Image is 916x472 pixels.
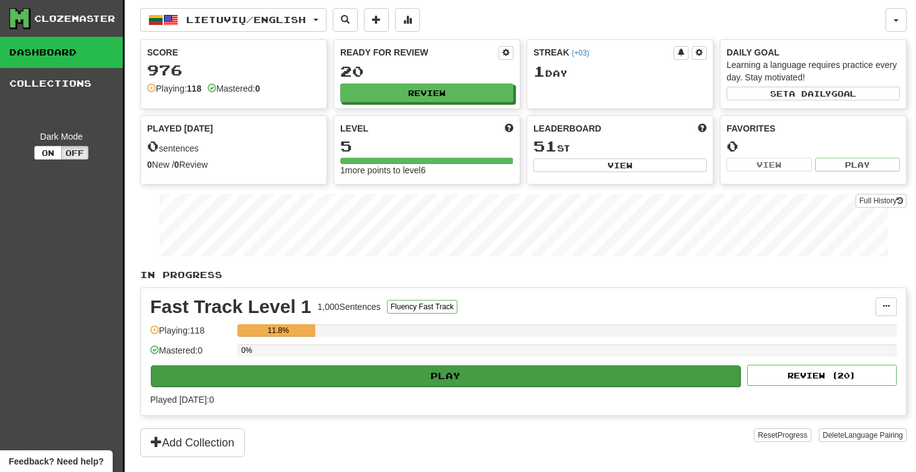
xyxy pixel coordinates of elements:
[754,428,811,442] button: ResetProgress
[147,137,159,155] span: 0
[340,138,513,154] div: 5
[140,428,245,457] button: Add Collection
[147,46,320,59] div: Score
[255,84,260,94] strong: 0
[208,82,260,95] div: Mastered:
[150,395,214,405] span: Played [DATE]: 0
[727,46,900,59] div: Daily Goal
[727,59,900,84] div: Learning a language requires practice every day. Stay motivated!
[533,137,557,155] span: 51
[819,428,907,442] button: DeleteLanguage Pairing
[174,160,179,170] strong: 0
[61,146,88,160] button: Off
[815,158,900,171] button: Play
[147,160,152,170] strong: 0
[34,12,115,25] div: Clozemaster
[140,8,327,32] button: Lietuvių/English
[34,146,62,160] button: On
[150,344,231,365] div: Mastered: 0
[150,324,231,345] div: Playing: 118
[340,84,513,102] button: Review
[505,122,513,135] span: Score more points to level up
[387,300,457,314] button: Fluency Fast Track
[571,49,589,57] a: (+03)
[147,158,320,171] div: New / Review
[147,62,320,78] div: 976
[186,14,306,25] span: Lietuvių / English
[727,87,900,100] button: Seta dailygoal
[364,8,389,32] button: Add sentence to collection
[533,46,674,59] div: Streak
[151,365,740,387] button: Play
[395,8,420,32] button: More stats
[147,122,213,135] span: Played [DATE]
[747,365,897,386] button: Review (20)
[533,158,707,172] button: View
[147,138,320,155] div: sentences
[340,64,513,79] div: 20
[727,138,900,154] div: 0
[147,82,201,95] div: Playing:
[778,431,808,440] span: Progress
[844,431,903,440] span: Language Pairing
[533,62,545,80] span: 1
[241,324,315,337] div: 11.8%
[9,455,103,468] span: Open feedback widget
[333,8,358,32] button: Search sentences
[340,122,368,135] span: Level
[533,64,707,80] div: Day
[9,130,113,143] div: Dark Mode
[150,297,312,316] div: Fast Track Level 1
[727,158,812,171] button: View
[533,122,601,135] span: Leaderboard
[340,164,513,176] div: 1 more points to level 6
[698,122,707,135] span: This week in points, UTC
[856,194,907,208] a: Full History
[789,89,831,98] span: a daily
[533,138,707,155] div: st
[187,84,201,94] strong: 118
[318,301,381,313] div: 1,000 Sentences
[340,46,499,59] div: Ready for Review
[140,269,907,281] p: In Progress
[727,122,900,135] div: Favorites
